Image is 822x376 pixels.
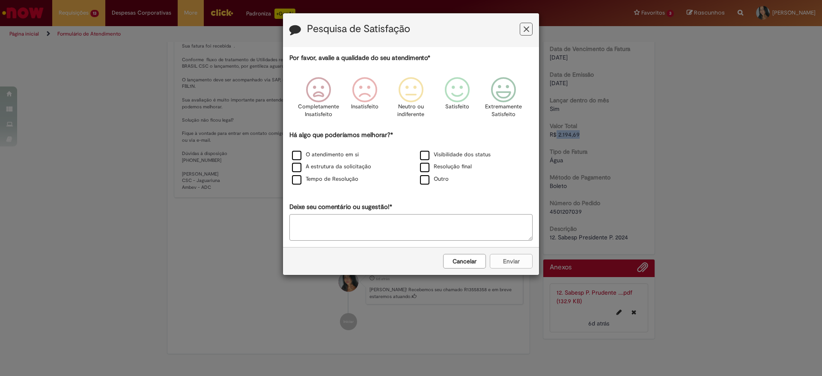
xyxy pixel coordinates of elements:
div: Há algo que poderíamos melhorar?* [289,131,533,186]
button: Cancelar [443,254,486,269]
div: Insatisfeito [343,71,387,129]
div: Completamente Insatisfeito [296,71,340,129]
label: O atendimento em si [292,151,359,159]
label: Tempo de Resolução [292,175,358,183]
label: Outro [420,175,449,183]
label: Resolução final [420,163,472,171]
p: Neutro ou indiferente [396,103,426,119]
label: Deixe seu comentário ou sugestão!* [289,203,392,212]
div: Satisfeito [435,71,479,129]
p: Insatisfeito [351,103,378,111]
div: Neutro ou indiferente [389,71,433,129]
label: A estrutura da solicitação [292,163,371,171]
p: Extremamente Satisfeito [485,103,522,119]
label: Pesquisa de Satisfação [307,24,410,35]
label: Por favor, avalie a qualidade do seu atendimento* [289,54,430,63]
div: Extremamente Satisfeito [482,71,525,129]
p: Completamente Insatisfeito [298,103,339,119]
p: Satisfeito [445,103,469,111]
label: Visibilidade dos status [420,151,491,159]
